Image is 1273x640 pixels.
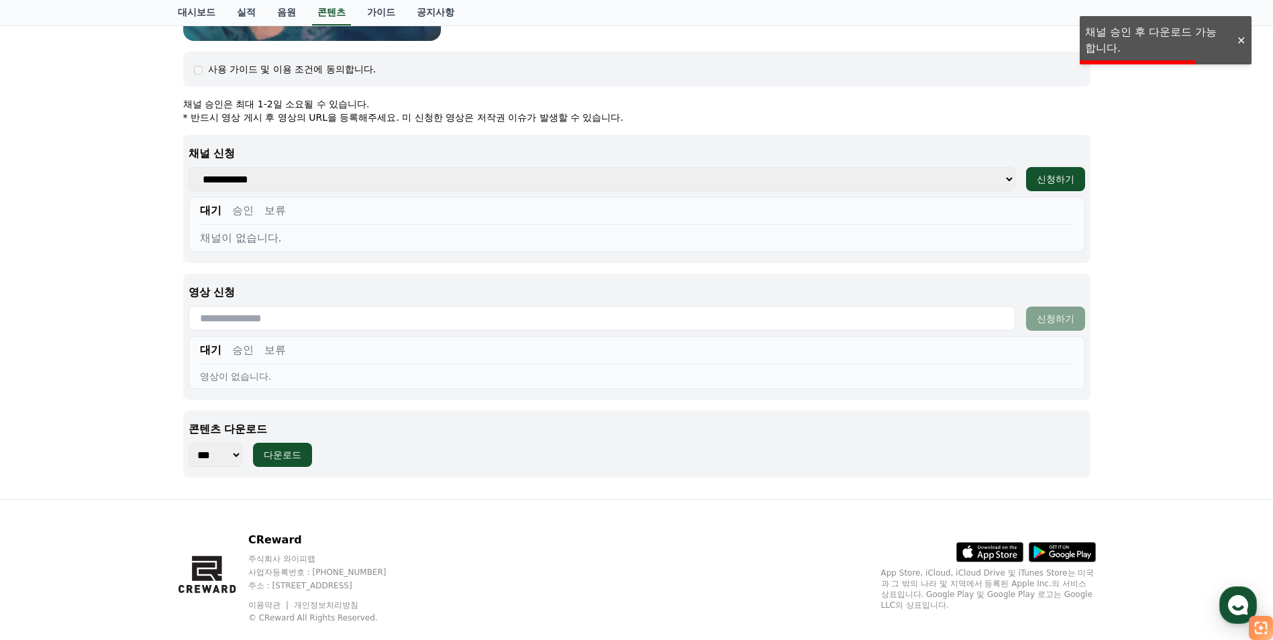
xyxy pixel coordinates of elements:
[1037,172,1074,186] div: 신청하기
[248,567,412,578] p: 사업자등록번호 : [PHONE_NUMBER]
[183,111,1090,124] p: * 반드시 영상 게시 후 영상의 URL을 등록해주세요. 미 신청한 영상은 저작권 이슈가 발생할 수 있습니다.
[232,203,254,219] button: 승인
[253,443,312,467] button: 다운로드
[189,421,1085,437] p: 콘텐츠 다운로드
[264,342,286,358] button: 보류
[200,370,1074,383] div: 영상이 없습니다.
[173,425,258,459] a: 설정
[123,446,139,457] span: 대화
[248,612,412,623] p: © CReward All Rights Reserved.
[200,230,1074,246] div: 채널이 없습니다.
[1026,307,1085,331] button: 신청하기
[881,568,1096,610] p: App Store, iCloud, iCloud Drive 및 iTunes Store는 미국과 그 밖의 나라 및 지역에서 등록된 Apple Inc.의 서비스 상표입니다. Goo...
[189,146,1085,162] p: 채널 신청
[1026,167,1085,191] button: 신청하기
[189,284,1085,301] p: 영상 신청
[264,448,301,462] div: 다운로드
[294,600,358,610] a: 개인정보처리방침
[248,553,412,564] p: 주식회사 와이피랩
[200,342,221,358] button: 대기
[200,203,221,219] button: 대기
[207,445,223,456] span: 설정
[208,62,376,76] div: 사용 가이드 및 이용 조건에 동의합니다.
[4,425,89,459] a: 홈
[89,425,173,459] a: 대화
[248,580,412,591] p: 주소 : [STREET_ADDRESS]
[248,600,291,610] a: 이용약관
[232,342,254,358] button: 승인
[183,97,1090,111] p: 채널 승인은 최대 1-2일 소요될 수 있습니다.
[264,203,286,219] button: 보류
[42,445,50,456] span: 홈
[248,532,412,548] p: CReward
[1037,312,1074,325] div: 신청하기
